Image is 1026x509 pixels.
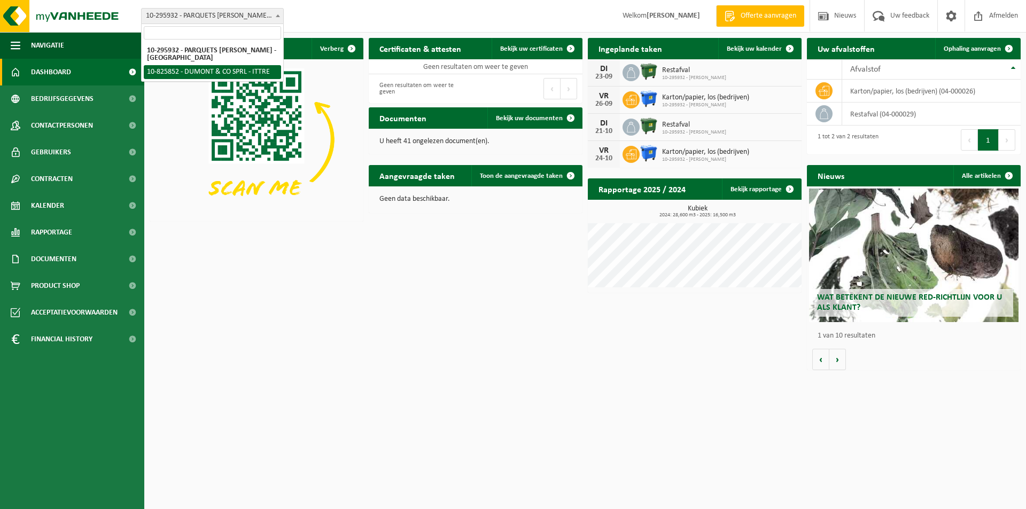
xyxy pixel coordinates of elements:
button: Vorige [812,349,829,370]
span: Restafval [662,121,726,129]
span: Navigatie [31,32,64,59]
img: Download de VHEPlus App [150,59,363,220]
span: Toon de aangevraagde taken [480,173,563,179]
div: 26-09 [593,100,615,108]
span: Financial History [31,326,92,353]
span: Restafval [662,66,726,75]
span: 10-295932 - [PERSON_NAME] [662,75,726,81]
span: 10-295932 - [PERSON_NAME] [662,156,749,163]
div: DI [593,119,615,128]
span: Karton/papier, los (bedrijven) [662,93,749,102]
li: 10-295932 - PARQUETS [PERSON_NAME] - [GEOGRAPHIC_DATA] [144,44,281,65]
button: Volgende [829,349,846,370]
a: Toon de aangevraagde taken [471,165,581,186]
span: Bekijk uw certificaten [500,45,563,52]
span: 10-295932 - PARQUETS DUMONT - ITTRE [142,9,283,24]
a: Bekijk uw certificaten [492,38,581,59]
a: Alle artikelen [953,165,1020,186]
a: Bekijk uw documenten [487,107,581,129]
span: Afvalstof [850,65,881,74]
span: 2024: 28,600 m3 - 2025: 16,500 m3 [593,213,802,218]
td: Geen resultaten om weer te geven [369,59,582,74]
span: Verberg [320,45,344,52]
img: WB-1100-HPE-BE-01 [640,90,658,108]
span: Contactpersonen [31,112,93,139]
a: Offerte aanvragen [716,5,804,27]
p: 1 van 10 resultaten [818,332,1015,340]
h2: Documenten [369,107,437,128]
span: Product Shop [31,272,80,299]
li: 10-825852 - DUMONT & CO SPRL - ITTRE [144,65,281,79]
a: Ophaling aanvragen [935,38,1020,59]
p: U heeft 41 ongelezen document(en). [379,138,572,145]
a: Bekijk rapportage [722,178,800,200]
button: 1 [978,129,999,151]
p: Geen data beschikbaar. [379,195,572,203]
h2: Aangevraagde taken [369,165,465,186]
div: VR [593,92,615,100]
span: 10-295932 - [PERSON_NAME] [662,102,749,108]
button: Next [561,78,577,99]
div: Geen resultaten om weer te geven [374,77,470,100]
button: Verberg [312,38,362,59]
h2: Rapportage 2025 / 2024 [588,178,696,199]
span: Ophaling aanvragen [944,45,1001,52]
img: WB-1100-HPE-GN-01 [640,62,658,81]
a: Bekijk uw kalender [718,38,800,59]
td: restafval (04-000029) [842,103,1021,126]
span: Acceptatievoorwaarden [31,299,118,326]
div: 24-10 [593,155,615,162]
button: Next [999,129,1015,151]
img: WB-1100-HPE-BE-01 [640,144,658,162]
strong: [PERSON_NAME] [647,12,700,20]
div: DI [593,65,615,73]
a: Wat betekent de nieuwe RED-richtlijn voor u als klant? [809,189,1019,322]
h2: Nieuws [807,165,855,186]
span: Bedrijfsgegevens [31,85,94,112]
span: Documenten [31,246,76,272]
span: Wat betekent de nieuwe RED-richtlijn voor u als klant? [817,293,1002,312]
span: 10-295932 - PARQUETS DUMONT - ITTRE [141,8,284,24]
h2: Certificaten & attesten [369,38,472,59]
button: Previous [543,78,561,99]
span: Dashboard [31,59,71,85]
span: Rapportage [31,219,72,246]
h3: Kubiek [593,205,802,218]
span: Karton/papier, los (bedrijven) [662,148,749,156]
td: karton/papier, los (bedrijven) (04-000026) [842,80,1021,103]
div: 23-09 [593,73,615,81]
button: Previous [961,129,978,151]
span: Offerte aanvragen [738,11,799,21]
div: 21-10 [593,128,615,135]
span: Kalender [31,192,64,219]
h2: Uw afvalstoffen [807,38,885,59]
div: 1 tot 2 van 2 resultaten [812,128,879,152]
h2: Ingeplande taken [588,38,673,59]
img: WB-1100-HPE-GN-01 [640,117,658,135]
span: Gebruikers [31,139,71,166]
span: Bekijk uw kalender [727,45,782,52]
span: Contracten [31,166,73,192]
span: Bekijk uw documenten [496,115,563,122]
span: 10-295932 - [PERSON_NAME] [662,129,726,136]
div: VR [593,146,615,155]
